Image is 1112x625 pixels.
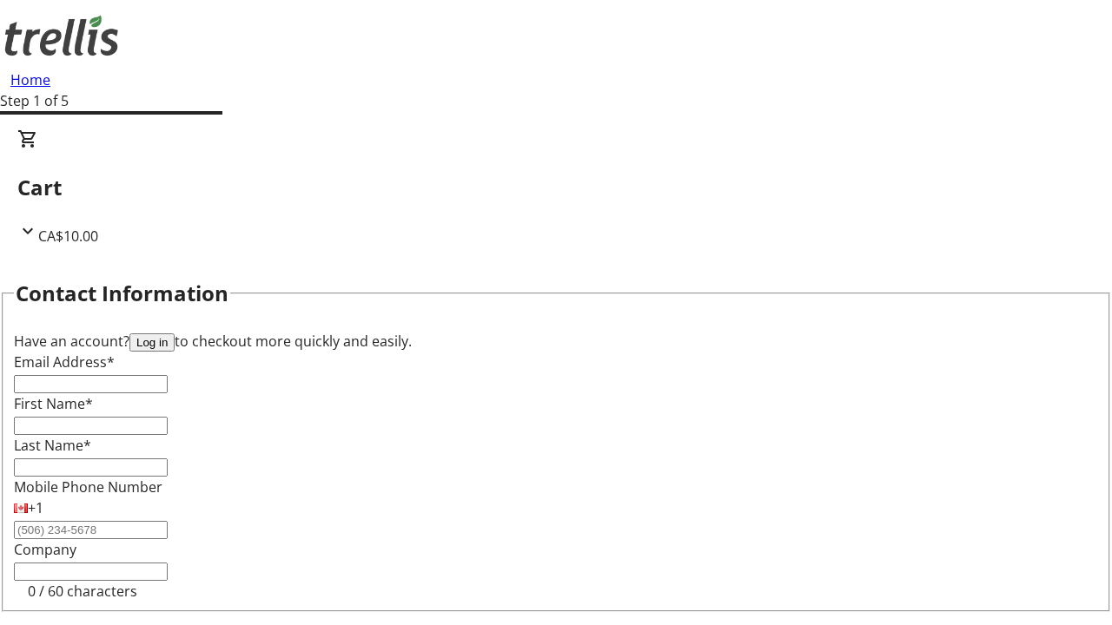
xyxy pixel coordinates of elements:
tr-character-limit: 0 / 60 characters [28,582,137,601]
div: Have an account? to checkout more quickly and easily. [14,331,1098,352]
button: Log in [129,333,175,352]
label: Email Address* [14,352,115,372]
h2: Contact Information [16,278,228,309]
label: Company [14,540,76,559]
label: Last Name* [14,436,91,455]
label: First Name* [14,394,93,413]
div: CartCA$10.00 [17,128,1095,247]
label: Mobile Phone Number [14,477,162,497]
span: CA$10.00 [38,227,98,246]
h2: Cart [17,172,1095,203]
input: (506) 234-5678 [14,521,168,539]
